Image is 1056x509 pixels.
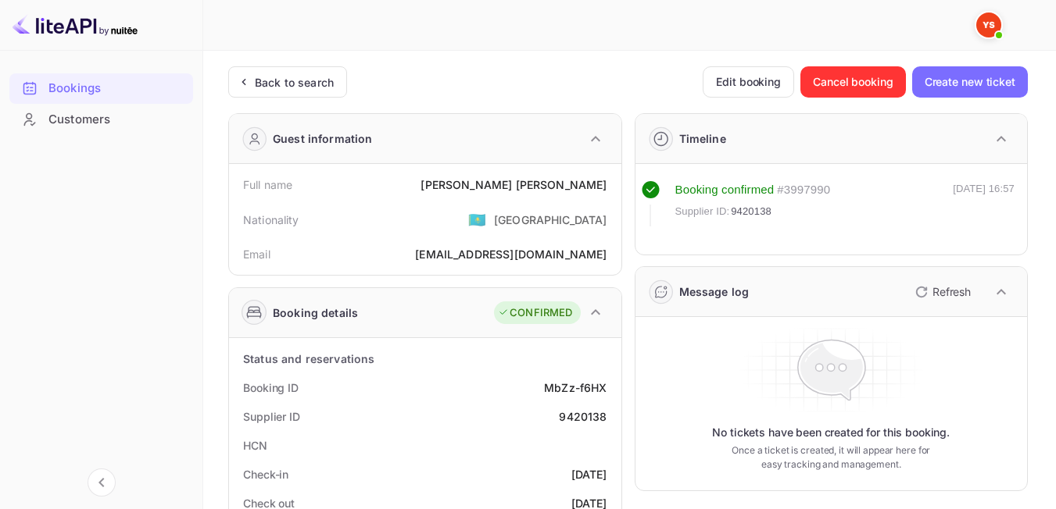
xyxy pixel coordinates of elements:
span: Supplier ID: [675,204,730,219]
div: Bookings [48,80,185,98]
div: Check-in [243,466,288,482]
button: Collapse navigation [88,468,116,497]
div: Message log [679,283,750,300]
div: # 3997990 [777,181,830,199]
div: Customers [9,105,193,135]
div: Nationality [243,212,299,228]
div: Bookings [9,73,193,104]
div: [EMAIL_ADDRESS][DOMAIN_NAME] [415,246,607,262]
p: Refresh [933,283,971,300]
button: Refresh [906,279,977,304]
div: Booking details [273,304,358,321]
p: Once a ticket is created, it will appear here for easy tracking and management. [727,443,936,472]
div: 9420138 [559,408,607,425]
div: Status and reservations [243,351,374,367]
div: Timeline [679,130,726,147]
div: Email [243,246,270,262]
a: Customers [9,105,193,133]
button: Edit booking [703,66,794,98]
div: [DATE] [571,466,607,482]
div: Guest information [273,130,373,147]
button: Cancel booking [800,66,906,98]
span: 9420138 [731,204,771,219]
div: CONFIRMED [498,305,572,321]
div: Booking ID [243,379,299,396]
div: [DATE] 16:57 [953,181,1015,226]
div: Customers [48,111,185,129]
div: Full name [243,176,292,193]
span: United States [468,205,486,233]
div: MbZz-f6HX [544,379,607,396]
button: Create new ticket [912,66,1028,98]
div: [GEOGRAPHIC_DATA] [494,212,607,228]
div: Supplier ID [243,408,300,425]
img: LiteAPI logo [13,12,138,37]
img: Yandex Support [976,12,1001,37]
a: Bookings [9,73,193,102]
p: No tickets have been created for this booking. [712,425,950,440]
div: Booking confirmed [675,181,775,199]
div: HCN [243,437,267,454]
div: [PERSON_NAME] [PERSON_NAME] [421,176,607,193]
div: Back to search [255,74,334,91]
